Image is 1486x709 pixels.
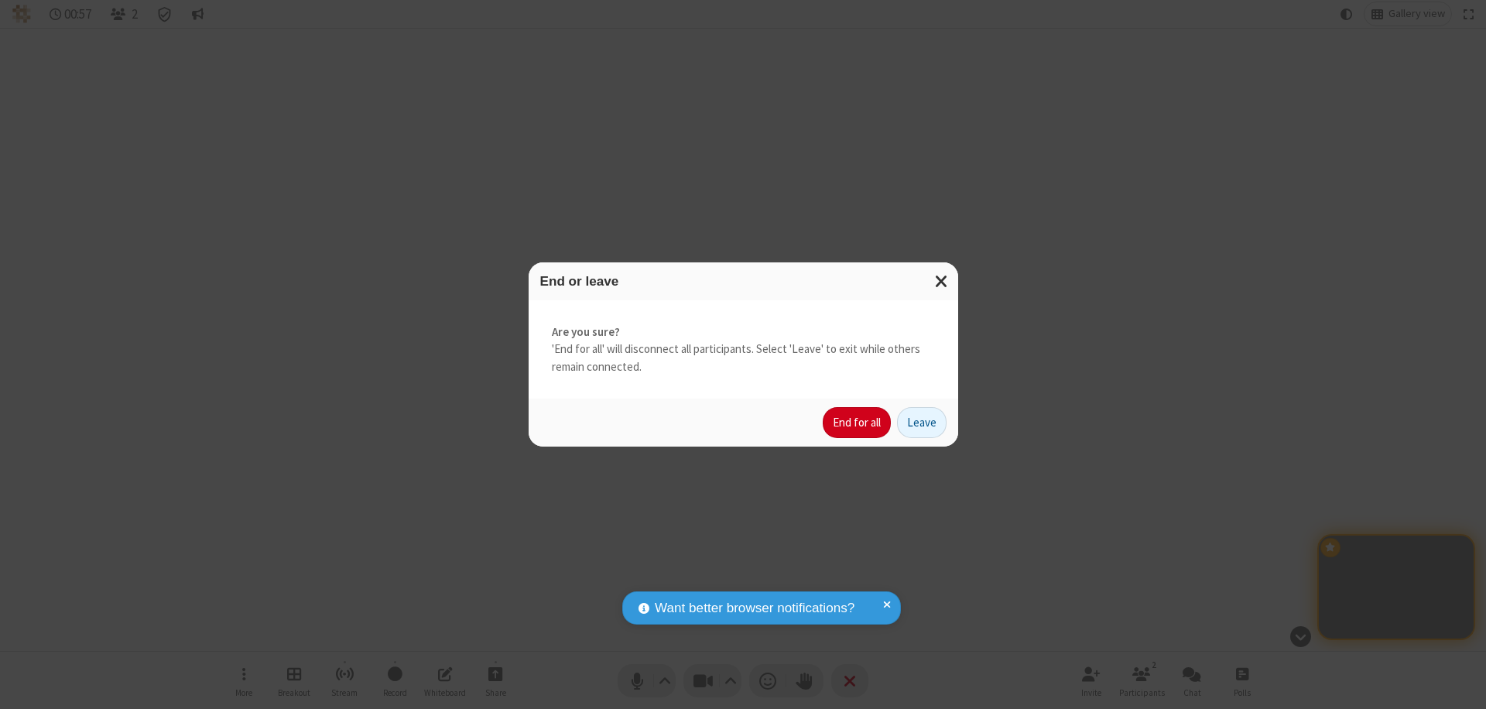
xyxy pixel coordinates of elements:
[552,324,935,341] strong: Are you sure?
[540,274,947,289] h3: End or leave
[926,262,958,300] button: Close modal
[529,300,958,399] div: 'End for all' will disconnect all participants. Select 'Leave' to exit while others remain connec...
[897,407,947,438] button: Leave
[823,407,891,438] button: End for all
[655,598,854,618] span: Want better browser notifications?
